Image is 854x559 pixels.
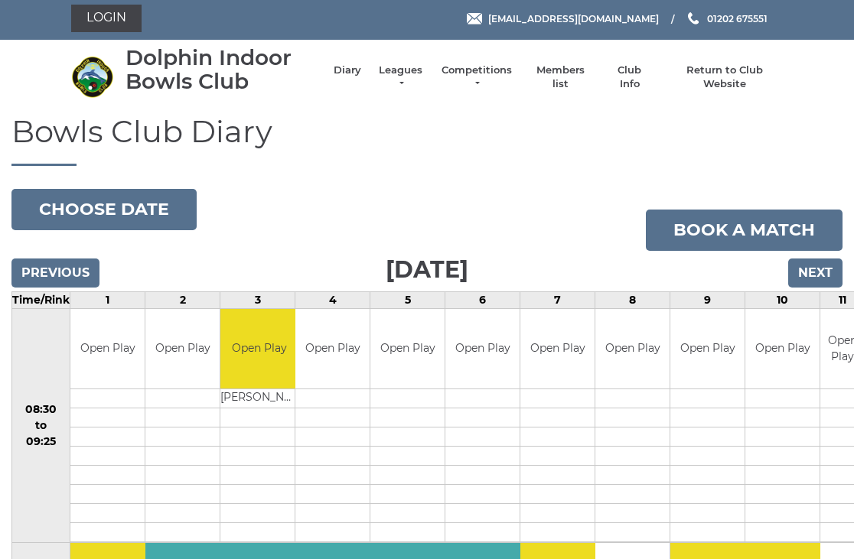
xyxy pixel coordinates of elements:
[11,115,843,166] h1: Bowls Club Diary
[70,309,145,389] td: Open Play
[595,309,670,389] td: Open Play
[220,389,298,408] td: [PERSON_NAME]
[70,291,145,308] td: 1
[707,12,768,24] span: 01202 675551
[71,5,142,32] a: Login
[488,12,659,24] span: [EMAIL_ADDRESS][DOMAIN_NAME]
[520,291,595,308] td: 7
[467,13,482,24] img: Email
[520,309,595,389] td: Open Play
[145,309,220,389] td: Open Play
[467,11,659,26] a: Email [EMAIL_ADDRESS][DOMAIN_NAME]
[376,63,425,91] a: Leagues
[295,291,370,308] td: 4
[670,291,745,308] td: 9
[220,291,295,308] td: 3
[12,308,70,543] td: 08:30 to 09:25
[370,291,445,308] td: 5
[145,291,220,308] td: 2
[646,210,843,251] a: Book a match
[125,46,318,93] div: Dolphin Indoor Bowls Club
[12,291,70,308] td: Time/Rink
[608,63,652,91] a: Club Info
[745,309,820,389] td: Open Play
[445,291,520,308] td: 6
[670,309,745,389] td: Open Play
[445,309,520,389] td: Open Play
[440,63,513,91] a: Competitions
[334,63,361,77] a: Diary
[788,258,843,288] input: Next
[528,63,592,91] a: Members list
[11,189,197,230] button: Choose date
[11,258,99,288] input: Previous
[71,56,113,98] img: Dolphin Indoor Bowls Club
[295,309,370,389] td: Open Play
[688,12,699,24] img: Phone us
[745,291,820,308] td: 10
[370,309,445,389] td: Open Play
[667,63,783,91] a: Return to Club Website
[220,309,298,389] td: Open Play
[686,11,768,26] a: Phone us 01202 675551
[595,291,670,308] td: 8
